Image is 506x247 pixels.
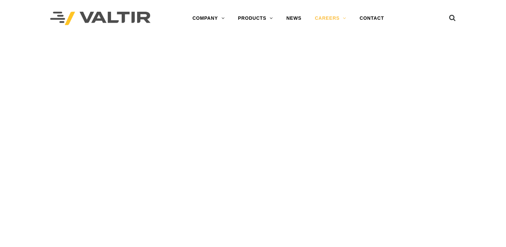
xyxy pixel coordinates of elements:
[231,12,280,25] a: PRODUCTS
[353,12,391,25] a: CONTACT
[308,12,353,25] a: CAREERS
[186,12,231,25] a: COMPANY
[280,12,308,25] a: NEWS
[50,12,150,25] img: Valtir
